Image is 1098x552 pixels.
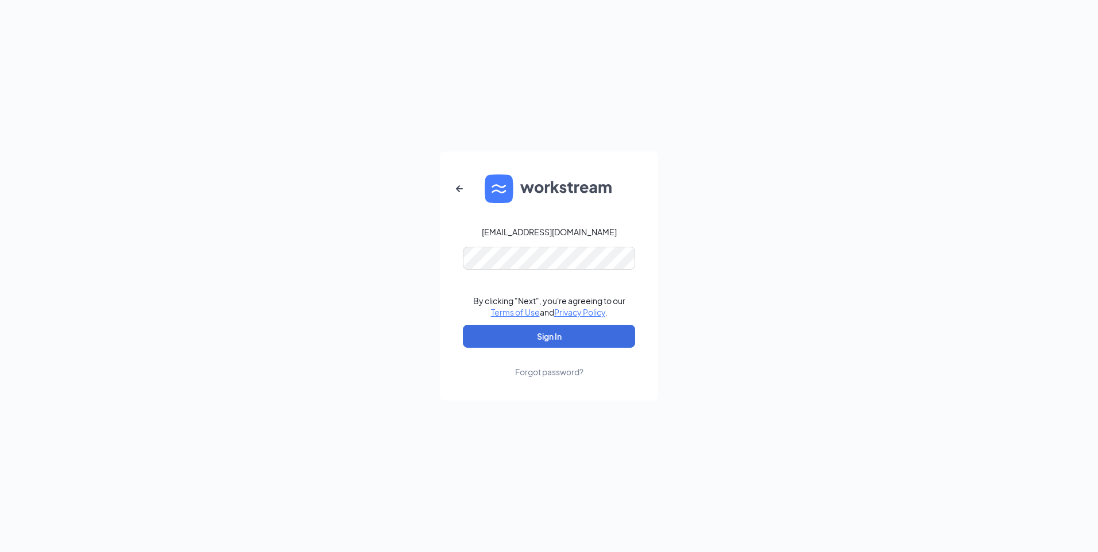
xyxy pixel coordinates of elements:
[485,174,613,203] img: WS logo and Workstream text
[473,295,625,318] div: By clicking "Next", you're agreeing to our and .
[453,182,466,196] svg: ArrowLeftNew
[463,325,635,348] button: Sign In
[515,366,583,378] div: Forgot password?
[491,307,540,317] a: Terms of Use
[515,348,583,378] a: Forgot password?
[446,175,473,203] button: ArrowLeftNew
[482,226,617,238] div: [EMAIL_ADDRESS][DOMAIN_NAME]
[554,307,605,317] a: Privacy Policy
